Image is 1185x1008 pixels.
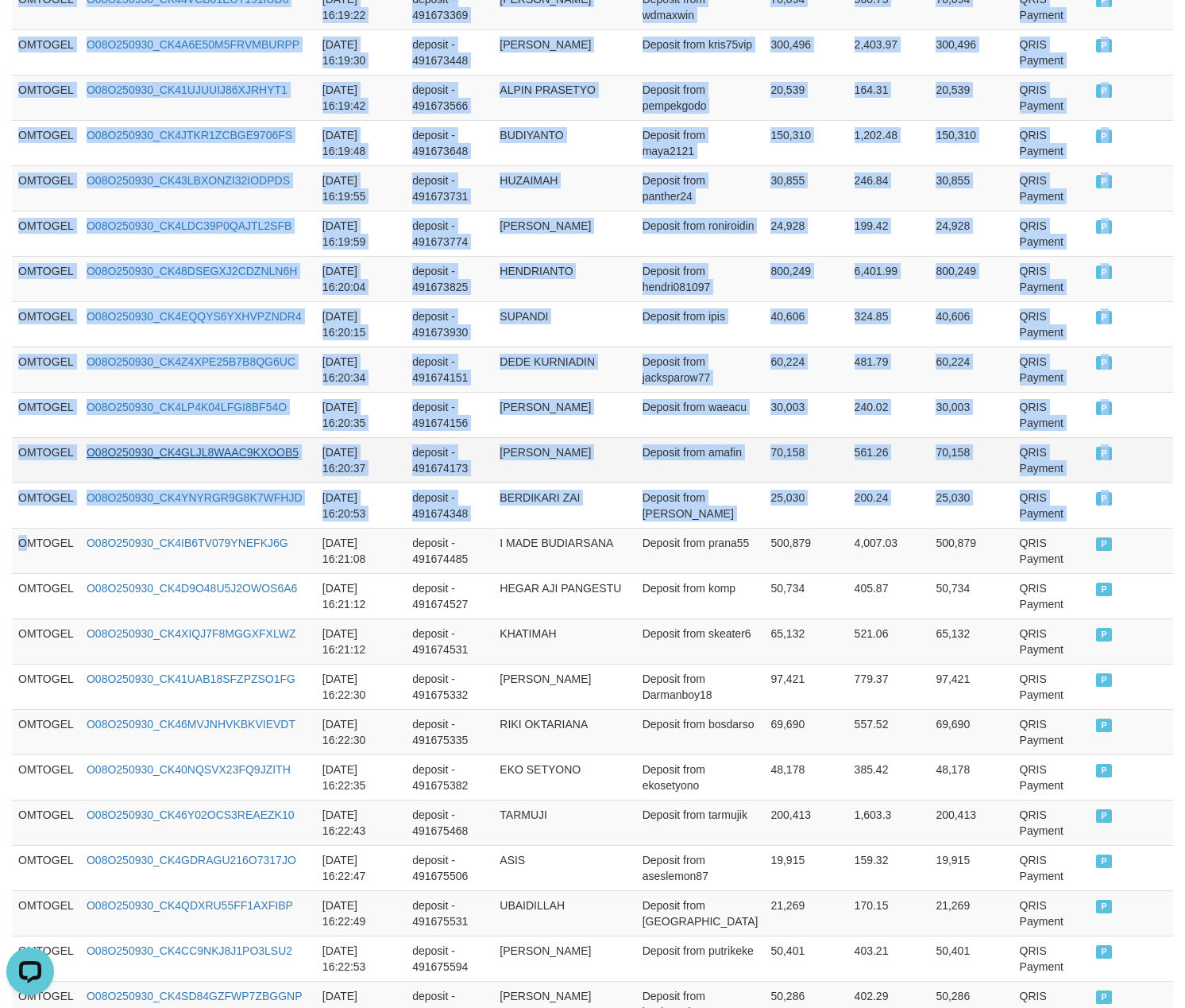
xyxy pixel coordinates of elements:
[929,845,1013,890] td: 19,915
[12,75,80,120] td: OMTOGEL
[316,800,406,845] td: [DATE] 16:22:43
[636,301,765,347] td: Deposit from ipis
[848,573,930,618] td: 405.87
[848,709,930,754] td: 557.52
[87,401,287,413] a: O08O250930_CK4LP4K04LFGI8BF54O
[929,573,1013,618] td: 50,734
[406,573,493,618] td: deposit - 491674527
[1013,618,1090,664] td: QRIS Payment
[1013,120,1090,165] td: QRIS Payment
[764,845,847,890] td: 19,915
[764,800,847,845] td: 200,413
[493,29,635,75] td: [PERSON_NAME]
[493,483,635,528] td: BERDIKARI ZAI
[406,483,493,528] td: deposit - 491674348
[87,355,295,368] a: O08O250930_CK4Z4XPE25B7B8QG6UC
[929,483,1013,528] td: 25,030
[929,347,1013,392] td: 60,224
[12,437,80,483] td: OMTOGEL
[406,29,493,75] td: deposit - 491673448
[636,800,765,845] td: Deposit from tarmujik
[929,709,1013,754] td: 69,690
[12,392,80,437] td: OMTOGEL
[929,664,1013,709] td: 97,421
[848,75,930,120] td: 164.31
[929,301,1013,347] td: 40,606
[848,618,930,664] td: 521.06
[87,944,292,957] a: O08O250930_CK4CC9NKJ8J1PO3LSU2
[636,347,765,392] td: Deposit from jacksparow77
[636,618,765,664] td: Deposit from skeater6
[316,709,406,754] td: [DATE] 16:22:30
[493,936,635,981] td: [PERSON_NAME]
[493,754,635,800] td: EKO SETYONO
[1096,447,1112,460] span: PAID
[87,627,296,640] a: O08O250930_CK4XIQJ7F8MGGXFXLWZ
[12,528,80,573] td: OMTOGEL
[1013,483,1090,528] td: QRIS Payment
[1096,220,1112,234] span: PAID
[636,936,765,981] td: Deposit from putrikeke
[1013,936,1090,981] td: QRIS Payment
[316,618,406,664] td: [DATE] 16:21:12
[1013,709,1090,754] td: QRIS Payment
[929,29,1013,75] td: 300,496
[636,392,765,437] td: Deposit from waeacu
[929,165,1013,211] td: 30,855
[929,211,1013,256] td: 24,928
[929,392,1013,437] td: 30,003
[87,808,295,821] a: O08O250930_CK46Y02OCS3REAEZK10
[316,256,406,301] td: [DATE] 16:20:04
[1013,890,1090,936] td: QRIS Payment
[1096,945,1112,959] span: PAID
[406,120,493,165] td: deposit - 491673648
[87,174,290,187] a: O08O250930_CK43LBXONZI32IODPDS
[493,664,635,709] td: [PERSON_NAME]
[1096,537,1112,551] span: PAID
[493,301,635,347] td: SUPANDI
[764,483,847,528] td: 25,030
[929,754,1013,800] td: 48,178
[764,120,847,165] td: 150,310
[493,528,635,573] td: I MADE BUDIARSANA
[316,664,406,709] td: [DATE] 16:22:30
[1013,392,1090,437] td: QRIS Payment
[848,754,930,800] td: 385.42
[316,301,406,347] td: [DATE] 16:20:15
[848,437,930,483] td: 561.26
[848,483,930,528] td: 200.24
[929,936,1013,981] td: 50,401
[1096,900,1112,913] span: PAID
[1096,401,1112,415] span: PAID
[1096,356,1112,370] span: PAID
[1013,165,1090,211] td: QRIS Payment
[406,664,493,709] td: deposit - 491675332
[929,528,1013,573] td: 500,879
[12,845,80,890] td: OMTOGEL
[406,211,493,256] td: deposit - 491673774
[406,347,493,392] td: deposit - 491674151
[764,392,847,437] td: 30,003
[1096,628,1112,642] span: PAID
[636,165,765,211] td: Deposit from panther24
[764,936,847,981] td: 50,401
[1013,29,1090,75] td: QRIS Payment
[406,936,493,981] td: deposit - 491675594
[316,528,406,573] td: [DATE] 16:21:08
[929,437,1013,483] td: 70,158
[848,664,930,709] td: 779.37
[493,75,635,120] td: ALPIN PRASETYO
[87,491,303,504] a: O08O250930_CK4YNYRGR9G8K7WFHJD
[636,120,765,165] td: Deposit from maya2121
[12,211,80,256] td: OMTOGEL
[848,29,930,75] td: 2,403.97
[636,890,765,936] td: Deposit from [GEOGRAPHIC_DATA]
[87,763,291,776] a: O08O250930_CK40NQSVX23FQ9JZITH
[316,392,406,437] td: [DATE] 16:20:35
[406,709,493,754] td: deposit - 491675335
[1013,301,1090,347] td: QRIS Payment
[848,301,930,347] td: 324.85
[12,890,80,936] td: OMTOGEL
[316,890,406,936] td: [DATE] 16:22:49
[6,6,54,54] button: Open LiveChat chat widget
